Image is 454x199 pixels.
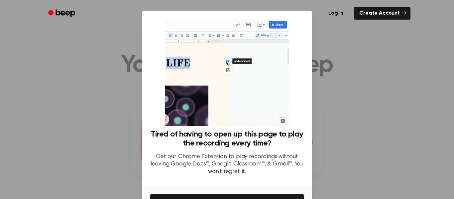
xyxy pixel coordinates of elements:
h3: Tired of having to open up this page to play the recording every time? [150,130,304,148]
a: Log in [322,6,350,21]
img: Beep extension in action [165,19,288,126]
a: Beep [44,7,81,20]
a: Create Account [354,7,410,20]
p: Get our Chrome Extension to play recordings without leaving Google Docs™, Google Classroom™, & Gm... [150,153,304,176]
